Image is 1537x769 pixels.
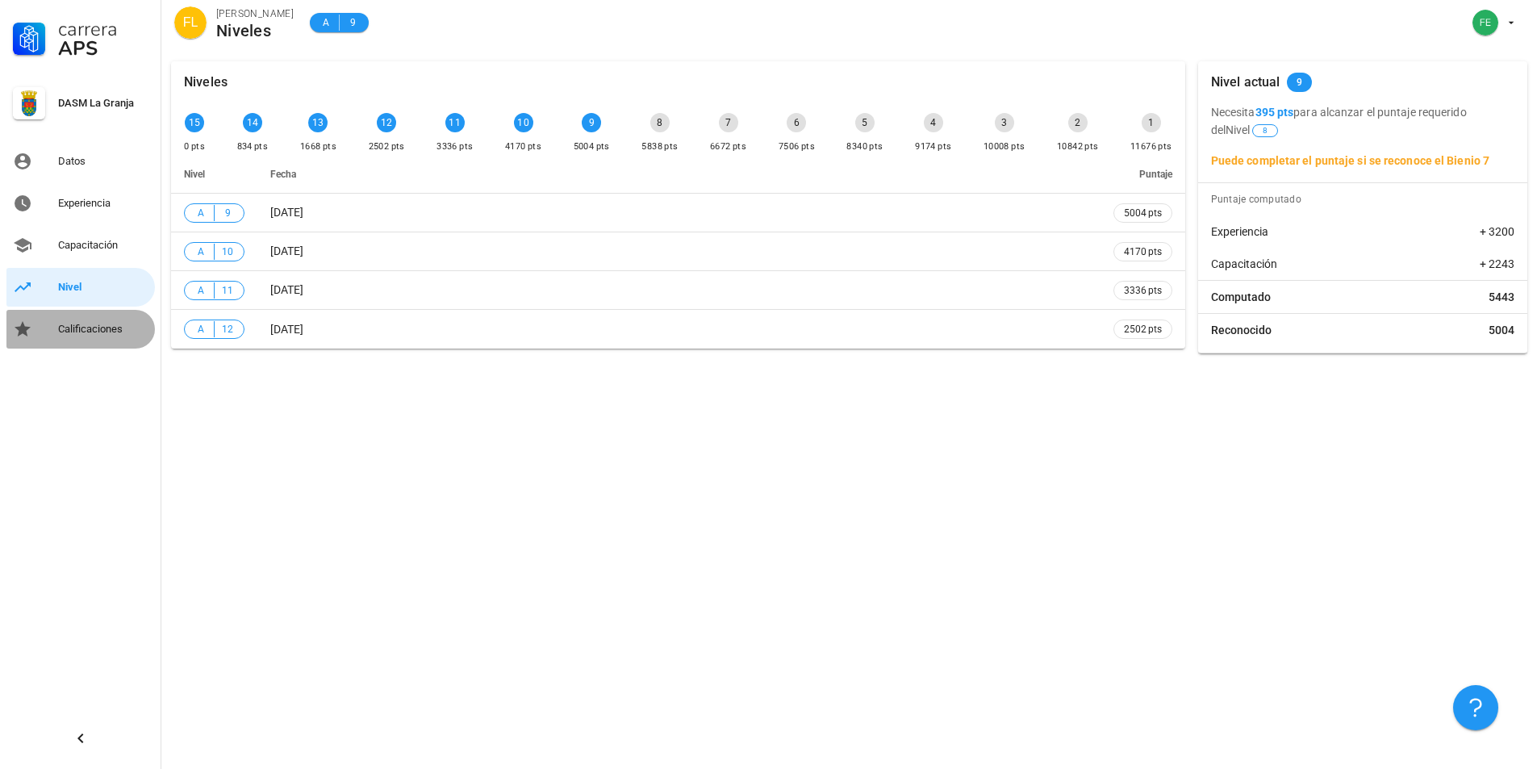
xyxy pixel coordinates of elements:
span: Nivel [184,169,205,180]
th: Fecha [257,155,1101,194]
span: [DATE] [270,244,303,257]
div: APS [58,39,148,58]
a: Capacitación [6,226,155,265]
span: 5004 pts [1124,205,1162,221]
div: 10 [514,113,533,132]
a: Calificaciones [6,310,155,349]
div: 3336 pts [436,139,473,155]
div: 8 [650,113,670,132]
span: Computado [1211,289,1271,305]
span: Fecha [270,169,296,180]
span: 11 [221,282,234,299]
span: A [194,205,207,221]
span: 9 [1297,73,1302,92]
div: 5 [855,113,875,132]
div: Nivel actual [1211,61,1280,103]
div: Niveles [216,22,294,40]
div: 4170 pts [505,139,541,155]
div: 11 [445,113,465,132]
div: 834 pts [237,139,269,155]
a: Nivel [6,268,155,307]
div: 1668 pts [300,139,336,155]
th: Nivel [171,155,257,194]
div: 6672 pts [710,139,746,155]
span: Reconocido [1211,322,1272,338]
div: [PERSON_NAME] [216,6,294,22]
div: 2502 pts [369,139,405,155]
b: 395 pts [1255,106,1294,119]
p: Necesita para alcanzar el puntaje requerido del [1211,103,1514,139]
span: Experiencia [1211,224,1268,240]
span: A [194,321,207,337]
span: A [194,282,207,299]
div: 4 [924,113,943,132]
div: 5838 pts [641,139,678,155]
span: 4170 pts [1124,244,1162,260]
span: Nivel [1226,123,1280,136]
a: Datos [6,142,155,181]
th: Puntaje [1101,155,1185,194]
div: 10842 pts [1057,139,1099,155]
span: [DATE] [270,206,303,219]
a: Experiencia [6,184,155,223]
span: 5004 [1489,322,1514,338]
div: 0 pts [184,139,205,155]
div: Niveles [184,61,228,103]
span: A [194,244,207,260]
div: 14 [243,113,262,132]
div: 9 [582,113,601,132]
div: 9174 pts [915,139,951,155]
div: 2 [1068,113,1088,132]
div: Experiencia [58,197,148,210]
div: 12 [377,113,396,132]
div: avatar [174,6,207,39]
span: FL [183,6,198,39]
span: [DATE] [270,323,303,336]
span: 8 [1263,125,1268,136]
div: 7506 pts [779,139,815,155]
div: 6 [787,113,806,132]
div: avatar [1472,10,1498,36]
span: A [320,15,332,31]
div: 8340 pts [846,139,883,155]
div: 10008 pts [984,139,1025,155]
div: DASM La Granja [58,97,148,110]
div: Puntaje computado [1205,183,1527,215]
span: 9 [346,15,359,31]
div: Nivel [58,281,148,294]
b: Puede completar el puntaje si se reconoce el Bienio 7 [1211,154,1489,167]
span: [DATE] [270,283,303,296]
div: 1 [1142,113,1161,132]
div: 11676 pts [1130,139,1172,155]
span: 2502 pts [1124,321,1162,337]
div: Calificaciones [58,323,148,336]
div: 7 [719,113,738,132]
span: 12 [221,321,234,337]
span: 10 [221,244,234,260]
span: 5443 [1489,289,1514,305]
div: 5004 pts [574,139,610,155]
span: + 2243 [1480,256,1514,272]
div: Datos [58,155,148,168]
div: 15 [185,113,204,132]
span: Capacitación [1211,256,1277,272]
span: 3336 pts [1124,282,1162,299]
div: Carrera [58,19,148,39]
div: Capacitación [58,239,148,252]
div: 3 [995,113,1014,132]
div: 13 [308,113,328,132]
span: + 3200 [1480,224,1514,240]
span: Puntaje [1139,169,1172,180]
span: 9 [221,205,234,221]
